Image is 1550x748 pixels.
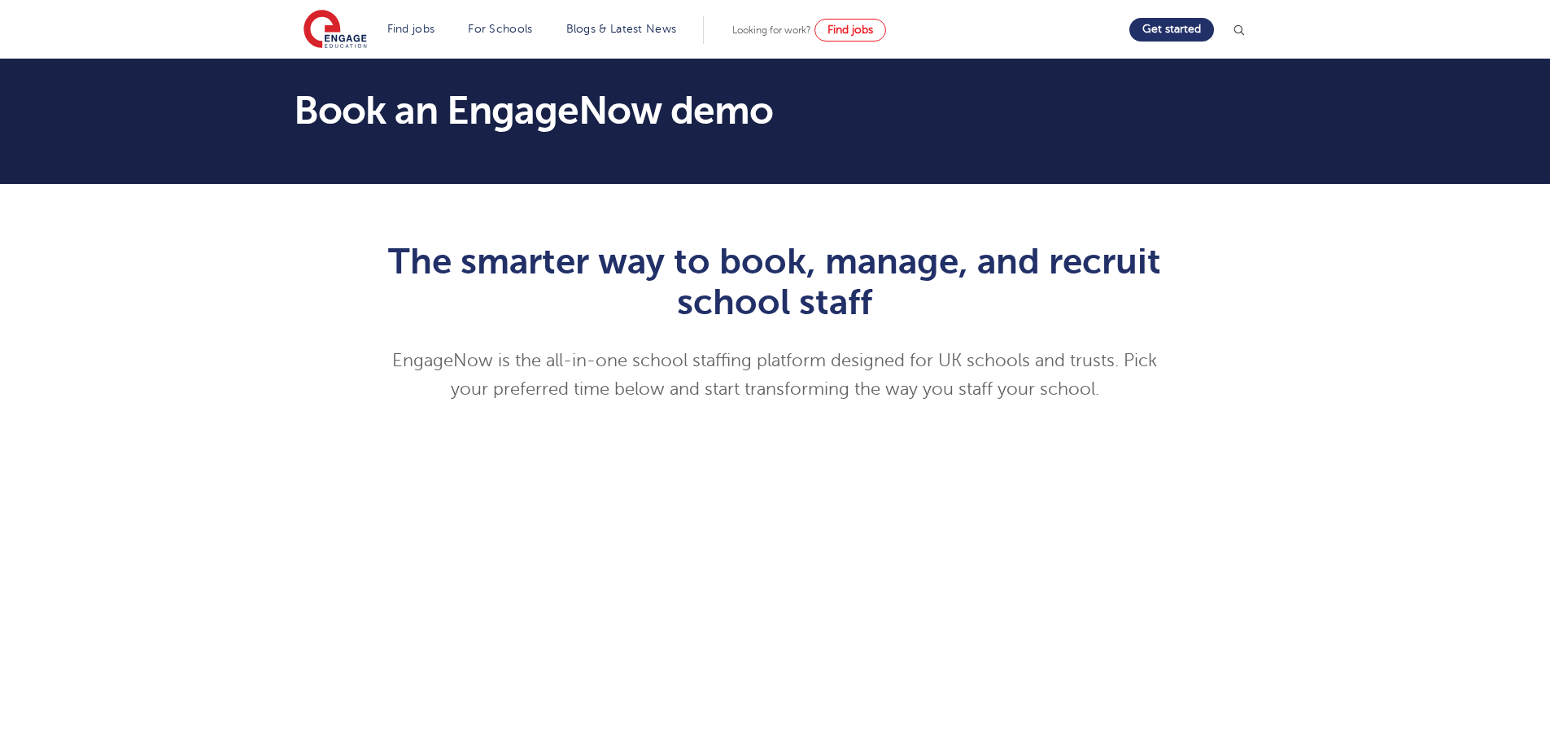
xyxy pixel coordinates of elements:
a: Find jobs [387,23,435,35]
span: Find jobs [827,24,873,36]
a: Find jobs [814,19,886,42]
a: Blogs & Latest News [566,23,677,35]
a: Get started [1129,18,1214,42]
span: Looking for work? [732,24,811,36]
a: For Schools [468,23,532,35]
p: EngageNow is the all-in-one school staffing platform designed for UK schools and trusts. Pick you... [376,347,1174,404]
img: Engage Education [303,10,367,50]
h1: The smarter way to book, manage, and recruit school staff [376,241,1174,322]
h1: Book an EngageNow demo [294,91,928,130]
